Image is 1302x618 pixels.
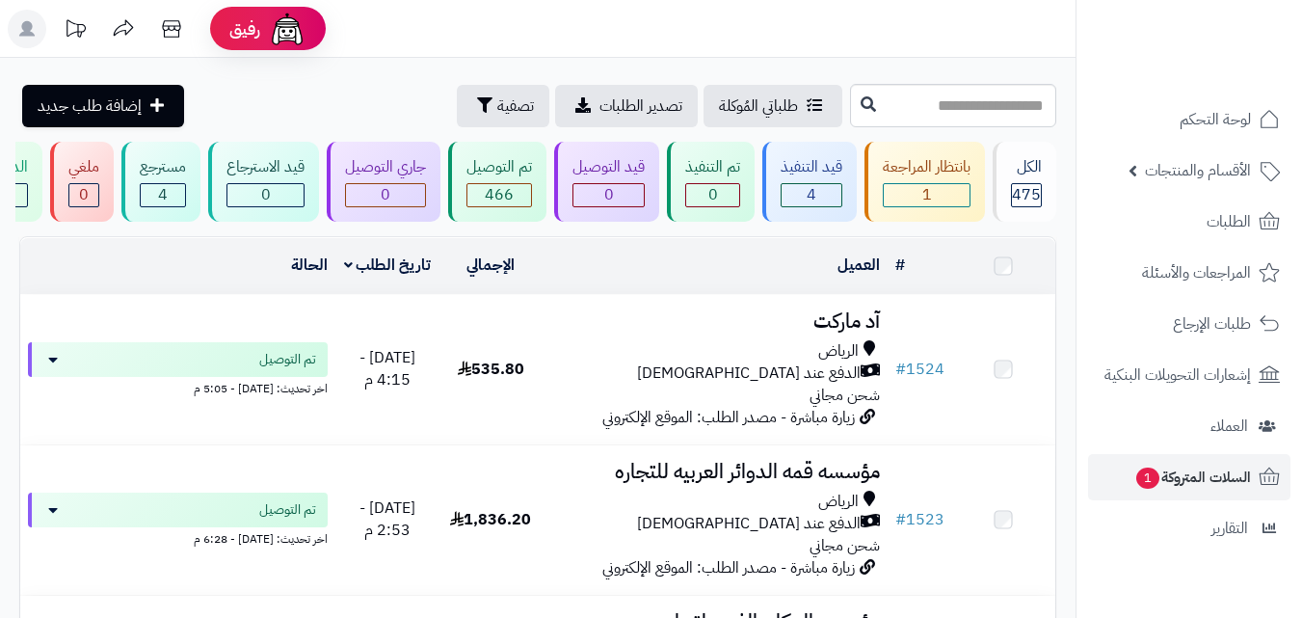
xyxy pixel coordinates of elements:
[1142,259,1251,286] span: المراجعات والأسئلة
[381,183,390,206] span: 0
[758,142,861,222] a: قيد التنفيذ 4
[497,94,534,118] span: تصفية
[1011,156,1042,178] div: الكل
[572,156,645,178] div: قيد التوصيل
[884,184,970,206] div: 1
[602,406,855,429] span: زيارة مباشرة - مصدر الطلب: الموقع الإلكتروني
[719,94,798,118] span: طلباتي المُوكلة
[229,17,260,40] span: رفيق
[604,183,614,206] span: 0
[1210,413,1248,440] span: العملاء
[1145,157,1251,184] span: الأقسام والمنتجات
[485,183,514,206] span: 466
[989,142,1060,222] a: الكل475
[345,156,426,178] div: جاري التوصيل
[1180,106,1251,133] span: لوحة التحكم
[466,254,515,277] a: الإجمالي
[895,358,944,381] a: #1524
[550,461,880,483] h3: مؤسسه قمه الدوائر العربيه للتجاره
[141,184,185,206] div: 4
[51,10,99,53] a: تحديثات المنصة
[637,513,861,535] span: الدفع عند [DEMOGRAPHIC_DATA]
[1134,464,1251,491] span: السلات المتروكة
[895,508,944,531] a: #1523
[28,527,328,548] div: اخر تحديث: [DATE] - 6:28 م
[685,156,740,178] div: تم التنفيذ
[38,94,142,118] span: إضافة طلب جديد
[261,183,271,206] span: 0
[1211,515,1248,542] span: التقارير
[359,346,415,391] span: [DATE] - 4:15 م
[69,184,98,206] div: 0
[457,85,549,127] button: تصفية
[818,491,859,513] span: الرياض
[663,142,758,222] a: تم التنفيذ 0
[1088,96,1290,143] a: لوحة التحكم
[602,556,855,579] span: زيارة مباشرة - مصدر الطلب: الموقع الإلكتروني
[1104,362,1251,389] span: إشعارات التحويلات البنكية
[837,254,880,277] a: العميل
[323,142,444,222] a: جاري التوصيل 0
[346,184,425,206] div: 0
[79,183,89,206] span: 0
[1088,250,1290,296] a: المراجعات والأسئلة
[708,183,718,206] span: 0
[1088,454,1290,500] a: السلات المتروكة1
[599,94,682,118] span: تصدير الطلبات
[444,142,550,222] a: تم التوصيل 466
[359,497,415,542] span: [DATE] - 2:53 م
[810,384,880,407] span: شحن مجاني
[573,184,644,206] div: 0
[895,358,906,381] span: #
[450,508,531,531] span: 1,836.20
[467,184,531,206] div: 466
[704,85,842,127] a: طلباتي المُوكلة
[227,184,304,206] div: 0
[895,508,906,531] span: #
[1088,199,1290,245] a: الطلبات
[22,85,184,127] a: إضافة طلب جديد
[922,183,932,206] span: 1
[268,10,306,48] img: ai-face.png
[1088,505,1290,551] a: التقارير
[637,363,861,385] span: الدفع عند [DEMOGRAPHIC_DATA]
[895,254,905,277] a: #
[686,184,739,206] div: 0
[1171,14,1284,55] img: logo-2.png
[466,156,532,178] div: تم التوصيل
[807,183,816,206] span: 4
[68,156,99,178] div: ملغي
[1173,310,1251,337] span: طلبات الإرجاع
[782,184,841,206] div: 4
[1207,208,1251,235] span: الطلبات
[1088,403,1290,449] a: العملاء
[883,156,970,178] div: بانتظار المراجعة
[226,156,305,178] div: قيد الاسترجاع
[1088,301,1290,347] a: طلبات الإرجاع
[861,142,989,222] a: بانتظار المراجعة 1
[259,500,316,520] span: تم التوصيل
[1088,352,1290,398] a: إشعارات التحويلات البنكية
[550,142,663,222] a: قيد التوصيل 0
[1012,183,1041,206] span: 475
[344,254,432,277] a: تاريخ الطلب
[458,358,524,381] span: 535.80
[28,377,328,397] div: اخر تحديث: [DATE] - 5:05 م
[550,310,880,333] h3: آد ماركت
[291,254,328,277] a: الحالة
[818,340,859,363] span: الرياض
[118,142,204,222] a: مسترجع 4
[810,534,880,557] span: شحن مجاني
[555,85,698,127] a: تصدير الطلبات
[140,156,186,178] div: مسترجع
[781,156,842,178] div: قيد التنفيذ
[158,183,168,206] span: 4
[259,350,316,369] span: تم التوصيل
[1135,467,1160,490] span: 1
[46,142,118,222] a: ملغي 0
[204,142,323,222] a: قيد الاسترجاع 0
